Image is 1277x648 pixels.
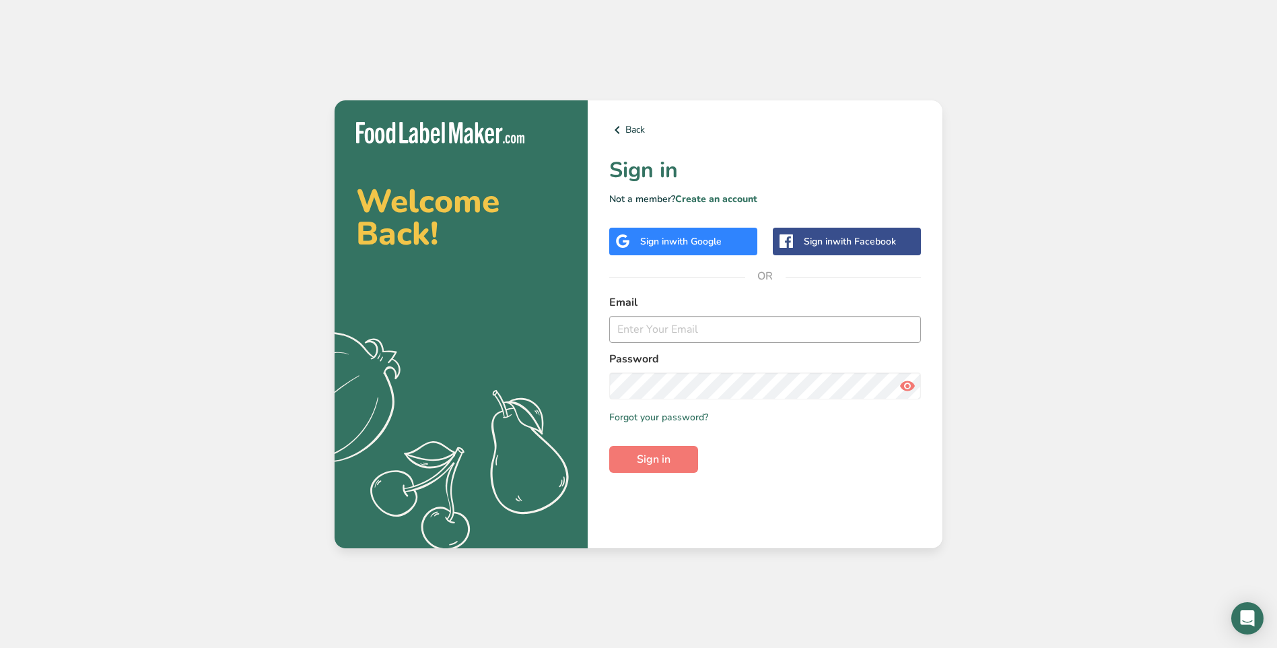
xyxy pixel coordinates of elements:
[356,185,566,250] h2: Welcome Back!
[609,122,921,138] a: Back
[609,351,921,367] label: Password
[833,235,896,248] span: with Facebook
[356,122,524,144] img: Food Label Maker
[609,294,921,311] label: Email
[640,234,722,249] div: Sign in
[669,235,722,248] span: with Google
[804,234,896,249] div: Sign in
[1231,602,1264,635] div: Open Intercom Messenger
[609,192,921,206] p: Not a member?
[637,451,670,467] span: Sign in
[609,316,921,343] input: Enter Your Email
[675,193,757,205] a: Create an account
[609,154,921,187] h1: Sign in
[609,410,708,424] a: Forgot your password?
[609,446,698,473] button: Sign in
[745,256,786,296] span: OR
